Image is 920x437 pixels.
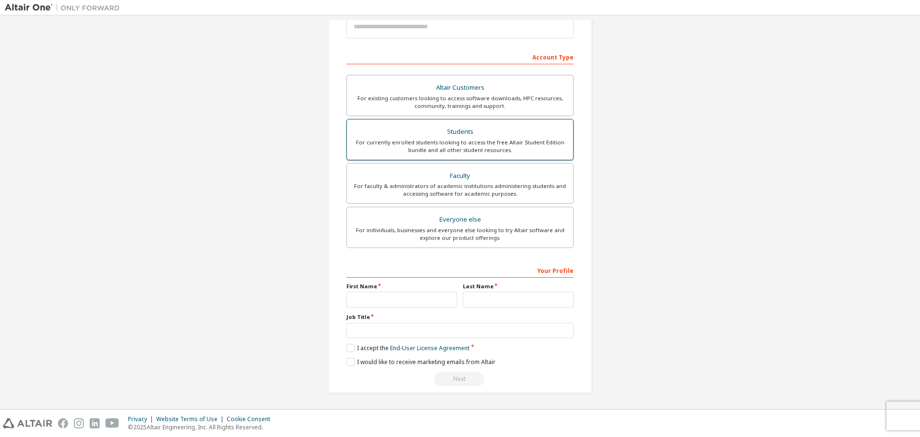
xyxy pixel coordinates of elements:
div: Students [353,125,567,139]
a: End-User License Agreement [390,344,470,352]
img: facebook.svg [58,418,68,428]
div: For existing customers looking to access software downloads, HPC resources, community, trainings ... [353,94,567,110]
div: Altair Customers [353,81,567,94]
div: For currently enrolled students looking to access the free Altair Student Edition bundle and all ... [353,139,567,154]
p: © 2025 Altair Engineering, Inc. All Rights Reserved. [128,423,276,431]
div: Website Terms of Use [156,415,227,423]
div: Account Type [346,49,574,64]
label: First Name [346,283,457,290]
div: Everyone else [353,213,567,226]
img: linkedin.svg [90,418,100,428]
div: Privacy [128,415,156,423]
label: Last Name [463,283,574,290]
img: instagram.svg [74,418,84,428]
label: I accept the [346,344,470,352]
div: Cookie Consent [227,415,276,423]
div: For faculty & administrators of academic institutions administering students and accessing softwa... [353,182,567,198]
div: Faculty [353,169,567,183]
img: altair_logo.svg [3,418,52,428]
label: I would like to receive marketing emails from Altair [346,358,495,366]
img: Altair One [5,3,125,12]
img: youtube.svg [105,418,119,428]
div: For individuals, businesses and everyone else looking to try Altair software and explore our prod... [353,226,567,242]
div: Your Profile [346,262,574,278]
div: Read and acccept EULA to continue [346,372,574,386]
label: Job Title [346,313,574,321]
